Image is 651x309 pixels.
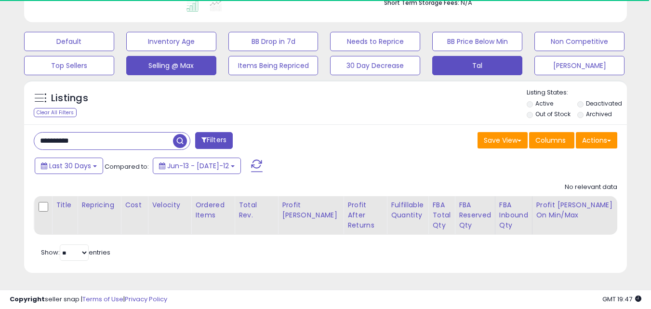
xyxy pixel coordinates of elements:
[82,295,123,304] a: Terms of Use
[152,200,187,210] div: Velocity
[532,196,624,235] th: The percentage added to the cost of goods (COGS) that forms the calculator for Min & Max prices.
[153,158,241,174] button: Jun-13 - [DATE]-12
[586,99,622,107] label: Deactivated
[125,295,167,304] a: Privacy Policy
[534,56,624,75] button: [PERSON_NAME]
[35,158,103,174] button: Last 30 Days
[459,200,491,230] div: FBA Reserved Qty
[24,32,114,51] button: Default
[81,200,117,210] div: Repricing
[534,32,624,51] button: Non Competitive
[586,110,612,118] label: Archived
[527,88,627,97] p: Listing States:
[602,295,641,304] span: 2025-08-12 19:47 GMT
[432,200,451,230] div: FBA Total Qty
[535,135,566,145] span: Columns
[49,161,91,171] span: Last 30 Days
[195,200,230,220] div: Ordered Items
[391,200,424,220] div: Fulfillable Quantity
[535,110,571,118] label: Out of Stock
[41,248,110,257] span: Show: entries
[535,99,553,107] label: Active
[24,56,114,75] button: Top Sellers
[125,200,144,210] div: Cost
[576,132,617,148] button: Actions
[56,200,73,210] div: Title
[167,161,229,171] span: Jun-13 - [DATE]-12
[10,295,167,304] div: seller snap | |
[529,132,574,148] button: Columns
[330,56,420,75] button: 30 Day Decrease
[10,295,45,304] strong: Copyright
[499,200,528,230] div: FBA inbound Qty
[239,200,274,220] div: Total Rev.
[126,56,216,75] button: Selling @ Max
[228,32,319,51] button: BB Drop in 7d
[478,132,528,148] button: Save View
[228,56,319,75] button: Items Being Repriced
[34,108,77,117] div: Clear All Filters
[105,162,149,171] span: Compared to:
[432,56,522,75] button: Tal
[347,200,383,230] div: Profit After Returns
[126,32,216,51] button: Inventory Age
[330,32,420,51] button: Needs to Reprice
[432,32,522,51] button: BB Price Below Min
[565,183,617,192] div: No relevant data
[195,132,233,149] button: Filters
[536,200,620,220] div: Profit [PERSON_NAME] on Min/Max
[282,200,339,220] div: Profit [PERSON_NAME]
[51,92,88,105] h5: Listings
